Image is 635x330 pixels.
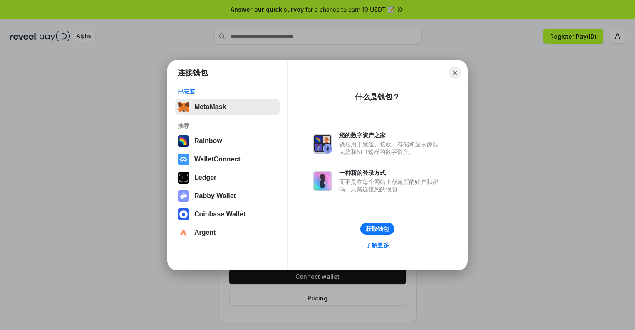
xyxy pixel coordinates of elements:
div: 而不是在每个网站上创建新的账户和密码，只需连接您的钱包。 [339,178,442,193]
img: svg+xml,%3Csvg%20xmlns%3D%22http%3A%2F%2Fwww.w3.org%2F2000%2Fsvg%22%20width%3D%2228%22%20height%3... [178,172,189,184]
a: 了解更多 [361,240,394,251]
img: svg+xml,%3Csvg%20fill%3D%22none%22%20height%3D%2233%22%20viewBox%3D%220%200%2035%2033%22%20width%... [178,101,189,113]
div: Rainbow [194,137,222,145]
button: MetaMask [175,99,280,115]
button: 获取钱包 [360,223,394,235]
div: 获取钱包 [366,225,389,233]
img: svg+xml,%3Csvg%20xmlns%3D%22http%3A%2F%2Fwww.w3.org%2F2000%2Fsvg%22%20fill%3D%22none%22%20viewBox... [178,190,189,202]
img: svg+xml,%3Csvg%20width%3D%22120%22%20height%3D%22120%22%20viewBox%3D%220%200%20120%20120%22%20fil... [178,135,189,147]
img: svg+xml,%3Csvg%20width%3D%2228%22%20height%3D%2228%22%20viewBox%3D%220%200%2028%2028%22%20fill%3D... [178,208,189,220]
div: 您的数字资产之家 [339,132,442,139]
div: Argent [194,229,216,236]
img: svg+xml,%3Csvg%20xmlns%3D%22http%3A%2F%2Fwww.w3.org%2F2000%2Fsvg%22%20fill%3D%22none%22%20viewBox... [313,134,332,154]
button: Close [449,67,461,79]
button: Rabby Wallet [175,188,280,204]
div: Coinbase Wallet [194,211,246,218]
button: Rainbow [175,133,280,149]
div: WalletConnect [194,156,241,163]
div: Rabby Wallet [194,192,236,200]
div: 已安装 [178,88,277,95]
img: svg+xml,%3Csvg%20xmlns%3D%22http%3A%2F%2Fwww.w3.org%2F2000%2Fsvg%22%20fill%3D%22none%22%20viewBox... [313,171,332,191]
div: MetaMask [194,103,226,111]
div: Ledger [194,174,216,181]
button: Ledger [175,169,280,186]
img: svg+xml,%3Csvg%20width%3D%2228%22%20height%3D%2228%22%20viewBox%3D%220%200%2028%2028%22%20fill%3D... [178,227,189,238]
h1: 连接钱包 [178,68,208,78]
img: svg+xml,%3Csvg%20width%3D%2228%22%20height%3D%2228%22%20viewBox%3D%220%200%2028%2028%22%20fill%3D... [178,154,189,165]
div: 推荐 [178,122,277,129]
div: 什么是钱包？ [355,92,400,102]
button: Coinbase Wallet [175,206,280,223]
div: 一种新的登录方式 [339,169,442,176]
button: Argent [175,224,280,241]
div: 钱包用于发送、接收、存储和显示像以太坊和NFT这样的数字资产。 [339,141,442,156]
div: 了解更多 [366,241,389,249]
button: WalletConnect [175,151,280,168]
